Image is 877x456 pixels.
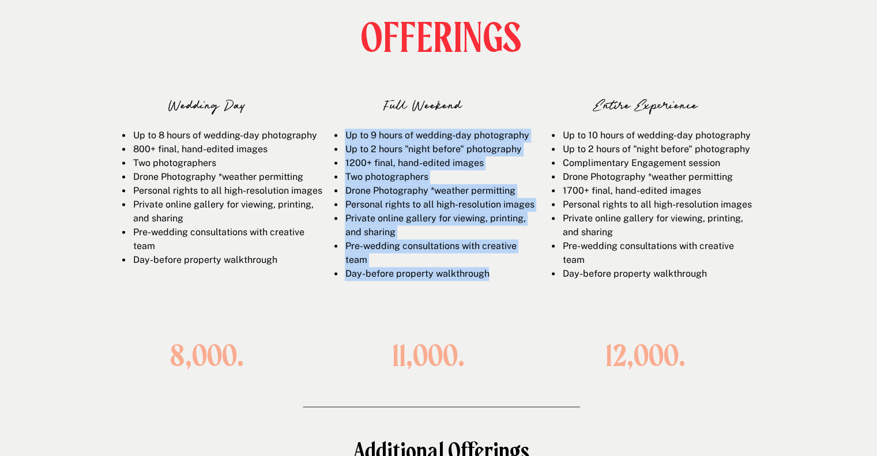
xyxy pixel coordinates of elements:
li: Personal rights to all high-resolution images [562,198,752,212]
span: Drone Photography *weather permitting [562,171,732,182]
h1: 12,000. [571,340,721,372]
li: Up to 10 hours of wedding-day photography [562,129,752,142]
li: Pre-wedding consultations with creative team [344,239,535,267]
span: 1200+ final, hand-edited images [345,157,483,168]
li: 1700+ final, hand-edited images [562,184,752,198]
li: Up to 9 hours of wedding-day photography [344,129,535,142]
span: Day-before property walkthrough [133,254,277,265]
p: Wedding Day [163,93,251,116]
li: Private online gallery for viewing, printing, and sharing [562,212,752,239]
p: Entire Experience [592,93,700,116]
li: Up to 8 hours of wedding-day photography [132,129,322,142]
span: Day-before property walkthrough [562,268,706,279]
li: Two photographers [344,170,535,184]
h1: 11,000. [353,340,503,372]
h1: 8,000. [132,340,282,372]
li: Day-before property walkthrough [344,267,535,281]
h1: OFFERINGS [357,17,525,57]
li: Pre-wedding consultations with creative team [562,239,752,267]
li: 800+ final, hand-edited images [132,142,322,156]
li: Drone Photography *weather permitting [132,170,322,184]
p: Full Weekend [379,93,466,116]
li: Private online gallery for viewing, printing, and sharing [344,212,535,239]
li: Complimentary Engagement session [562,156,752,170]
li: Personal rights to all high-resolution images [132,184,322,198]
li: Two photographers [132,156,322,170]
li: Up to 2 hours of "night before" photography [562,142,752,156]
li: Personal rights to all high-resolution images [344,198,535,212]
li: Pre-wedding consultations with creative team [132,225,322,253]
li: Up to 2 hours "night before" photography [344,142,535,156]
li: Private online gallery for viewing, printing, and sharing [132,198,322,225]
li: Drone Photography *weather permitting [344,184,535,198]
